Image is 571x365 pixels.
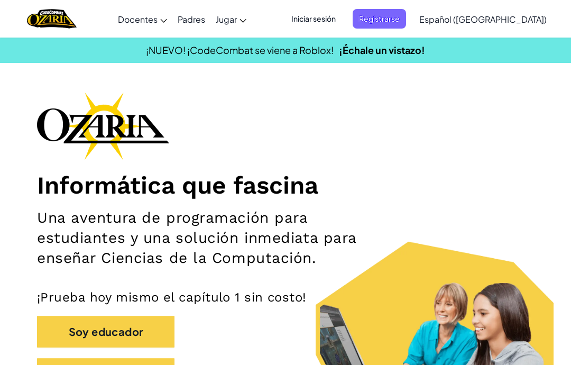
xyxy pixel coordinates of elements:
img: Ozaria branding logo [37,92,169,160]
a: Jugar [210,5,252,33]
span: ¡NUEVO! ¡CodeCombat se viene a Roblox! [146,44,334,56]
span: Jugar [216,14,237,25]
h1: Informática que fascina [37,170,534,200]
a: Español ([GEOGRAPHIC_DATA]) [414,5,552,33]
h2: Una aventura de programación para estudiantes y una solución inmediata para enseñar Ciencias de l... [37,208,370,268]
a: ¡Échale un vistazo! [339,44,425,56]
span: Docentes [118,14,158,25]
span: Español ([GEOGRAPHIC_DATA]) [419,14,547,25]
button: Soy educador [37,316,174,348]
a: Padres [172,5,210,33]
button: Registrarse [353,9,406,29]
p: ¡Prueba hoy mismo el capítulo 1 sin costo! [37,289,534,305]
button: Iniciar sesión [285,9,342,29]
img: Home [27,8,76,30]
a: Docentes [113,5,172,33]
a: Ozaria by CodeCombat logo [27,8,76,30]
